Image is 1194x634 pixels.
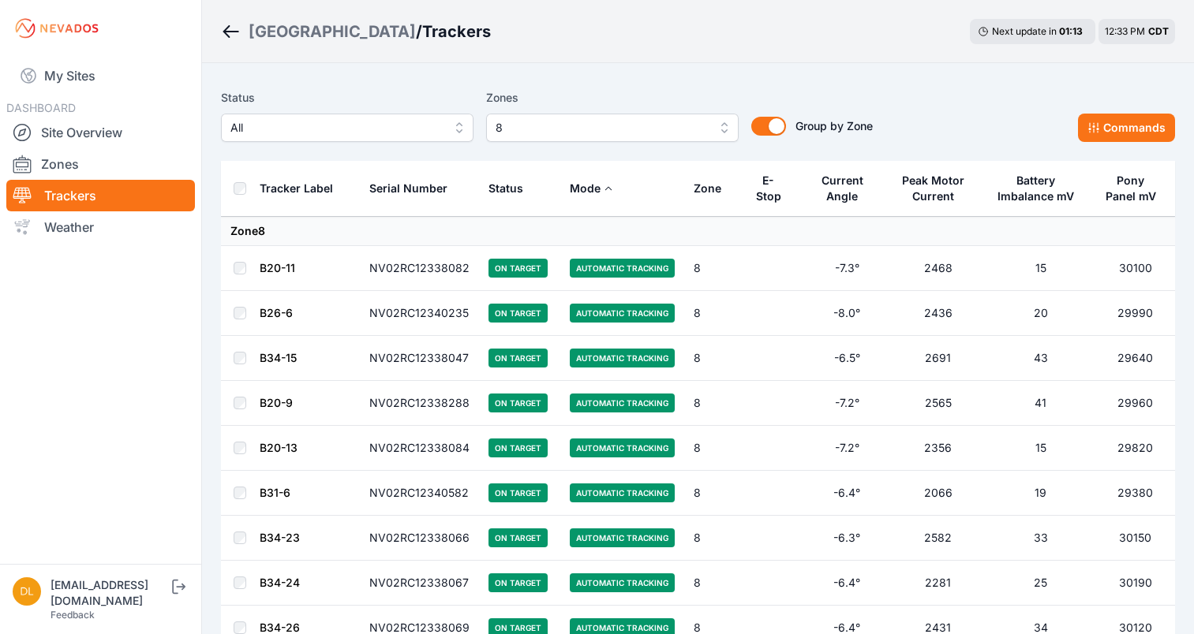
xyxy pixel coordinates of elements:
[1095,561,1175,606] td: 30190
[570,170,613,207] button: Mode
[1059,25,1087,38] div: 01 : 13
[1095,381,1175,426] td: 29960
[986,291,1096,336] td: 20
[570,259,675,278] span: Automatic Tracking
[753,162,795,215] button: E-Stop
[570,349,675,367] span: Automatic Tracking
[1148,25,1169,37] span: CDT
[1105,162,1166,215] button: Pony Panel mV
[890,516,986,561] td: 2582
[1095,426,1175,471] td: 29820
[570,304,675,323] span: Automatic Tracking
[890,561,986,606] td: 2281
[684,516,743,561] td: 8
[890,381,986,426] td: 2565
[221,114,473,142] button: All
[51,609,95,621] a: Feedback
[814,162,880,215] button: Current Angle
[260,351,297,364] a: B34-15
[260,486,290,499] a: B31-6
[684,381,743,426] td: 8
[890,246,986,291] td: 2468
[804,426,889,471] td: -7.2°
[1095,336,1175,381] td: 29640
[804,516,889,561] td: -6.3°
[6,148,195,180] a: Zones
[1095,471,1175,516] td: 29380
[986,516,1096,561] td: 33
[986,246,1096,291] td: 15
[804,471,889,516] td: -6.4°
[13,577,41,606] img: dlay@prim.com
[360,516,479,561] td: NV02RC12338066
[488,483,548,502] span: On Target
[890,336,986,381] td: 2691
[221,88,473,107] label: Status
[986,381,1096,426] td: 41
[13,16,101,41] img: Nevados
[986,426,1096,471] td: 15
[488,438,548,457] span: On Target
[986,561,1096,606] td: 25
[684,336,743,381] td: 8
[488,393,548,412] span: On Target
[684,246,743,291] td: 8
[360,336,479,381] td: NV02RC12338047
[6,101,76,114] span: DASHBOARD
[496,118,707,137] span: 8
[260,621,300,634] a: B34-26
[360,561,479,606] td: NV02RC12338067
[360,471,479,516] td: NV02RC12340582
[249,21,416,43] a: [GEOGRAPHIC_DATA]
[992,25,1057,37] span: Next update in
[684,291,743,336] td: 8
[804,381,889,426] td: -7.2°
[684,471,743,516] td: 8
[570,528,675,547] span: Automatic Tracking
[570,393,675,412] span: Automatic Tracking
[416,21,422,43] span: /
[51,577,169,609] div: [EMAIL_ADDRESS][DOMAIN_NAME]
[986,471,1096,516] td: 19
[422,21,491,43] h3: Trackers
[488,304,548,323] span: On Target
[804,561,889,606] td: -6.4°
[570,438,675,457] span: Automatic Tracking
[488,349,548,367] span: On Target
[1095,516,1175,561] td: 30150
[488,528,548,547] span: On Target
[694,170,734,207] button: Zone
[6,211,195,243] a: Weather
[804,246,889,291] td: -7.3°
[1078,114,1175,142] button: Commands
[996,173,1076,204] div: Battery Imbalance mV
[260,531,300,544] a: B34-23
[260,441,298,454] a: B20-13
[684,426,743,471] td: 8
[694,181,721,196] div: Zone
[804,336,889,381] td: -6.5°
[260,306,293,319] a: B26-6
[570,483,675,502] span: Automatic Tracking
[1105,173,1156,204] div: Pony Panel mV
[753,173,784,204] div: E-Stop
[570,573,675,592] span: Automatic Tracking
[1095,246,1175,291] td: 30100
[488,259,548,278] span: On Target
[6,180,195,211] a: Trackers
[360,291,479,336] td: NV02RC12340235
[369,181,447,196] div: Serial Number
[6,117,195,148] a: Site Overview
[230,118,442,137] span: All
[260,261,295,274] a: B20-11
[486,88,739,107] label: Zones
[996,162,1087,215] button: Battery Imbalance mV
[360,381,479,426] td: NV02RC12338288
[360,246,479,291] td: NV02RC12338082
[1095,291,1175,336] td: 29990
[260,170,346,207] button: Tracker Label
[986,336,1096,381] td: 43
[488,170,536,207] button: Status
[488,573,548,592] span: On Target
